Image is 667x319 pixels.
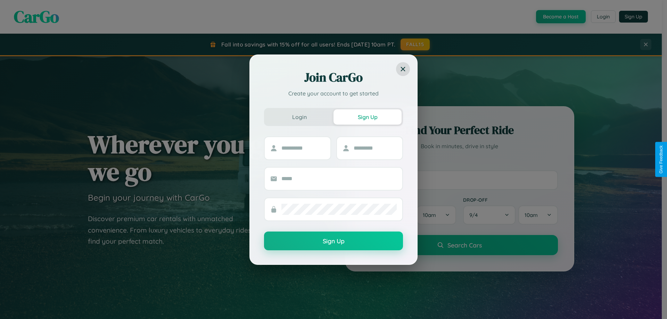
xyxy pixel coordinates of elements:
p: Create your account to get started [264,89,403,98]
button: Login [265,109,333,125]
div: Give Feedback [659,145,664,174]
button: Sign Up [264,232,403,250]
button: Sign Up [333,109,402,125]
h2: Join CarGo [264,69,403,86]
